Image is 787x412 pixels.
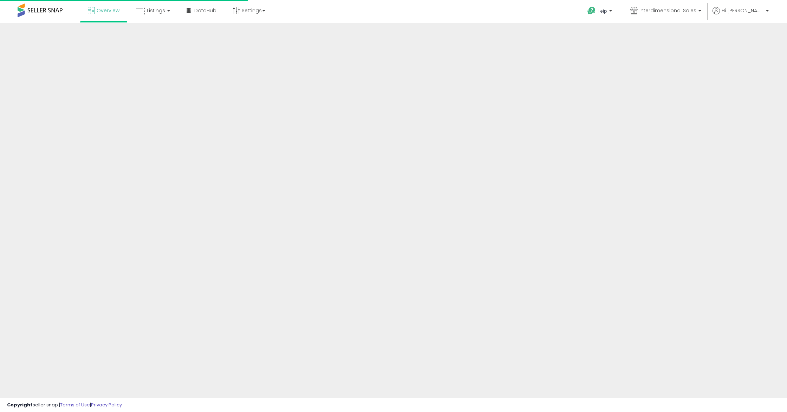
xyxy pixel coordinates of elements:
[713,7,769,23] a: Hi [PERSON_NAME]
[587,6,596,15] i: Get Help
[722,7,764,14] span: Hi [PERSON_NAME]
[639,7,696,14] span: Interdimensional Sales
[147,7,165,14] span: Listings
[97,7,119,14] span: Overview
[194,7,216,14] span: DataHub
[582,1,619,23] a: Help
[598,8,607,14] span: Help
